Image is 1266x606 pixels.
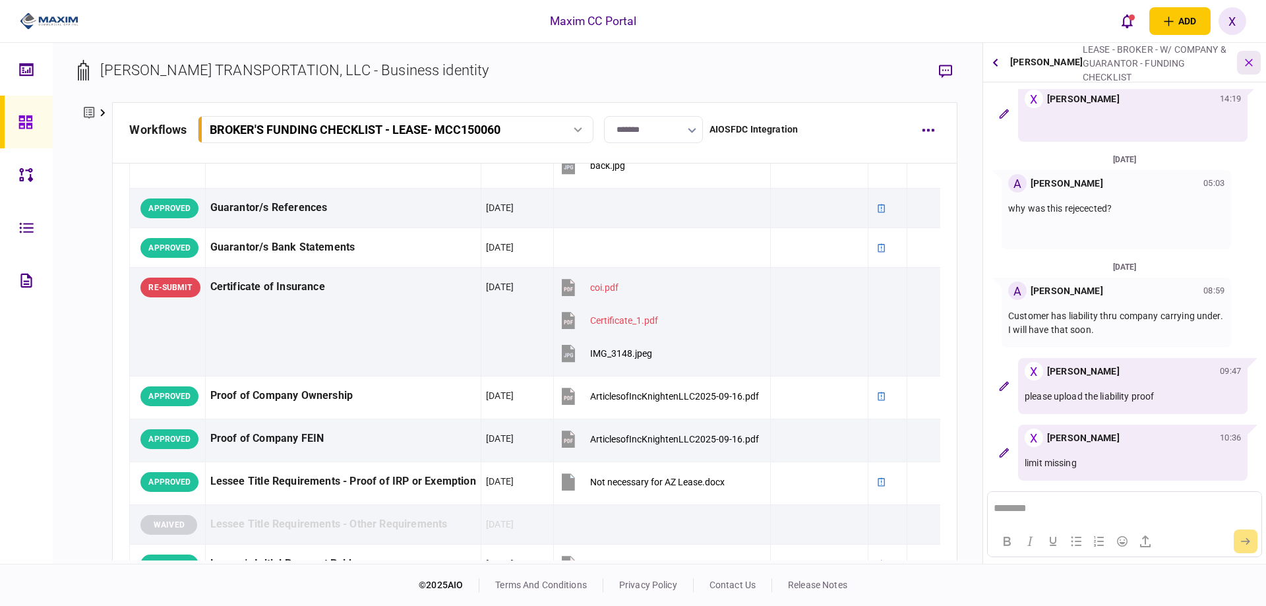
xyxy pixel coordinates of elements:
[1025,362,1043,380] div: X
[1065,532,1087,551] button: Bullet list
[558,338,652,368] button: IMG_3148.jpeg
[495,580,587,590] a: terms and conditions
[486,475,514,488] div: [DATE]
[1220,431,1241,444] div: 10:36
[486,280,514,293] div: [DATE]
[1025,390,1241,404] p: please upload the liability proof
[210,272,476,302] div: Certificate of Insurance
[210,467,476,497] div: Lessee Title Requirements - Proof of IRP or Exemption
[590,477,725,487] div: Not necessary for AZ Lease.docx
[1008,202,1224,216] p: why was this rejecected?
[558,424,759,454] button: ArticlesofIncKnightenLLC2025-09-16.pdf
[20,11,78,31] img: client company logo
[210,233,476,262] div: Guarantor/s Bank Statements
[558,381,759,411] button: ArticlesofIncKnightenLLC2025-09-16.pdf
[709,580,756,590] a: contact us
[486,518,514,531] div: [DATE]
[590,348,652,359] div: IMG_3148.jpeg
[210,510,476,539] div: Lessee Title Requirements - Other Requirements
[996,532,1018,551] button: Bold
[590,434,759,444] div: ArticlesofIncKnightenLLC2025-09-16.pdf
[988,260,1261,274] div: [DATE]
[140,386,198,406] div: APPROVED
[140,429,198,449] div: APPROVED
[1083,43,1229,84] div: LEASE - BROKER - W/ COMPANY & GUARANTOR - FUNDING CHECKLIST
[140,238,198,258] div: APPROVED
[590,160,625,171] div: back.jpg
[1203,177,1224,190] div: 05:03
[140,472,198,492] div: APPROVED
[558,272,618,302] button: coi.pdf
[1025,429,1043,447] div: X
[709,123,799,136] div: AIOSFDC Integration
[1031,177,1103,191] div: [PERSON_NAME]
[419,578,479,592] div: © 2025 AIO
[1008,309,1224,337] p: Customer has liability thru company carrying under. I will have that soon.
[1220,365,1241,378] div: 09:47
[558,305,658,335] button: Certificate_1.pdf
[1025,456,1241,470] p: limit missing
[619,580,677,590] a: privacy policy
[1203,284,1224,297] div: 08:59
[1008,282,1027,300] div: A
[1149,7,1211,35] button: open adding identity options
[140,515,197,535] div: WAIVED
[788,580,847,590] a: release notes
[1111,532,1133,551] button: Emojis
[1047,92,1120,106] div: [PERSON_NAME]
[558,549,736,579] button: IntrnationWireTrans2025-09-12.pdf
[486,241,514,254] div: [DATE]
[1047,431,1120,445] div: [PERSON_NAME]
[198,116,593,143] button: BROKER'S FUNDING CHECKLIST - LEASE- MCC150060
[558,467,725,497] button: Not necessary for AZ Lease.docx
[140,198,198,218] div: APPROVED
[486,389,514,402] div: [DATE]
[590,282,618,293] div: coi.pdf
[550,13,637,30] div: Maxim CC Portal
[590,391,759,402] div: ArticlesofIncKnightenLLC2025-09-16.pdf
[100,59,489,81] div: [PERSON_NAME] TRANSPORTATION, LLC - Business identity
[1008,174,1027,193] div: A
[210,381,476,411] div: Proof of Company Ownership
[486,432,514,445] div: [DATE]
[1088,532,1110,551] button: Numbered list
[1019,532,1041,551] button: Italic
[1047,365,1120,379] div: [PERSON_NAME]
[210,193,476,223] div: Guarantor/s References
[590,559,736,570] div: IntrnationWireTrans2025-09-12.pdf
[140,278,200,297] div: RE-SUBMIT
[590,315,658,326] div: Certificate_1.pdf
[486,557,514,570] div: [DATE]
[486,201,514,214] div: [DATE]
[210,424,476,454] div: Proof of Company FEIN
[210,123,500,136] div: BROKER'S FUNDING CHECKLIST - LEASE - MCC150060
[1114,7,1141,35] button: open notifications list
[1042,532,1064,551] button: Underline
[558,150,625,180] button: back.jpg
[1220,92,1241,106] div: 14:19
[988,492,1261,526] iframe: Rich Text Area
[129,121,187,138] div: workflows
[1025,90,1043,108] div: X
[210,549,476,579] div: Lessee's Initial Payment Paid
[140,555,198,574] div: APPROVED
[1010,43,1083,82] div: [PERSON_NAME]
[1219,7,1246,35] button: X
[988,152,1261,167] div: [DATE]
[1031,284,1103,298] div: [PERSON_NAME]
